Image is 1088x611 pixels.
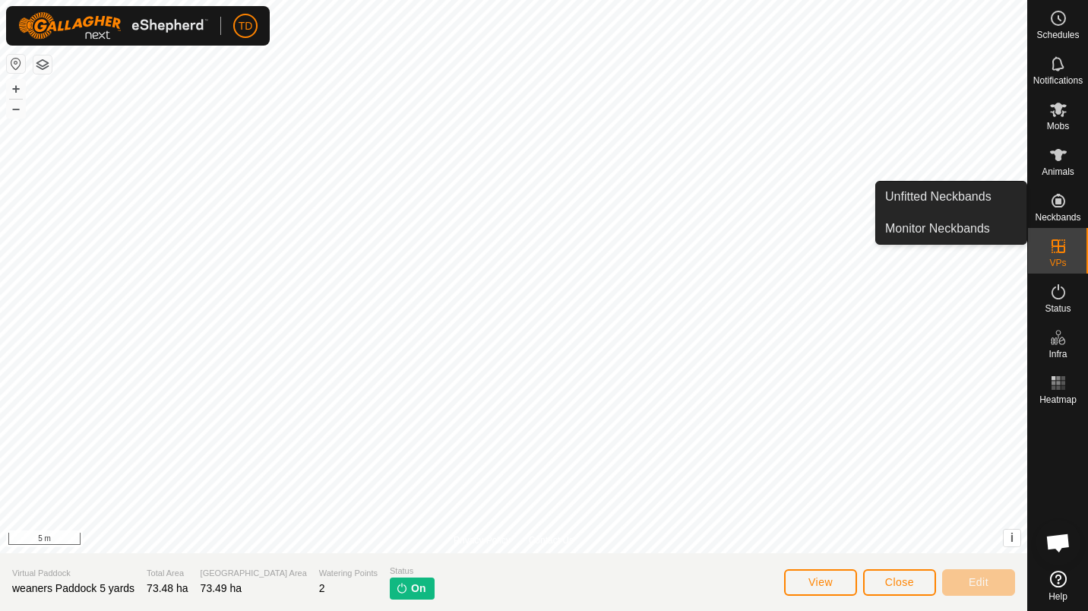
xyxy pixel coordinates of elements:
span: Edit [969,576,988,588]
span: Schedules [1036,30,1079,40]
span: weaners Paddock 5 yards [12,582,134,594]
span: Mobs [1047,122,1069,131]
span: Heatmap [1039,395,1077,404]
a: Monitor Neckbands [876,214,1026,244]
span: 73.48 ha [147,582,188,594]
span: Virtual Paddock [12,567,134,580]
span: i [1011,531,1014,544]
span: Watering Points [319,567,378,580]
a: Contact Us [529,533,574,547]
button: + [7,80,25,98]
span: Status [390,565,435,578]
button: Edit [942,569,1015,596]
span: Infra [1048,350,1067,359]
button: – [7,100,25,118]
span: 2 [319,582,325,594]
img: turn-on [396,582,408,594]
a: Privacy Policy [454,533,511,547]
span: VPs [1049,258,1066,268]
button: Reset Map [7,55,25,73]
span: Animals [1042,167,1074,176]
span: [GEOGRAPHIC_DATA] Area [201,567,307,580]
span: Notifications [1033,76,1083,85]
span: View [808,576,833,588]
a: Help [1028,565,1088,607]
span: Neckbands [1035,213,1080,222]
button: Map Layers [33,55,52,74]
span: TD [239,18,253,34]
img: Gallagher Logo [18,12,208,40]
button: View [784,569,857,596]
button: i [1004,530,1020,546]
span: 73.49 ha [201,582,242,594]
span: Status [1045,304,1071,313]
button: Close [863,569,936,596]
span: Total Area [147,567,188,580]
span: Unfitted Neckbands [885,188,992,206]
span: Monitor Neckbands [885,220,990,238]
span: Help [1048,592,1067,601]
span: Close [885,576,914,588]
a: Unfitted Neckbands [876,182,1026,212]
div: Open chat [1036,520,1081,565]
span: On [411,581,425,597]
